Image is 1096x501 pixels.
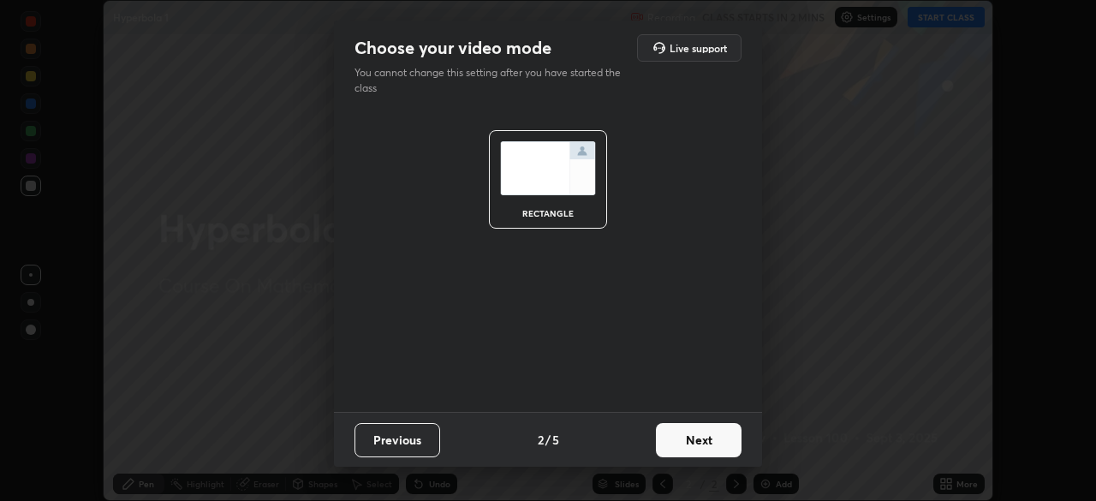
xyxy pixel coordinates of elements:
[514,209,582,218] div: rectangle
[354,37,551,59] h2: Choose your video mode
[656,423,742,457] button: Next
[538,431,544,449] h4: 2
[670,43,727,53] h5: Live support
[500,141,596,195] img: normalScreenIcon.ae25ed63.svg
[354,65,632,96] p: You cannot change this setting after you have started the class
[552,431,559,449] h4: 5
[545,431,551,449] h4: /
[354,423,440,457] button: Previous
